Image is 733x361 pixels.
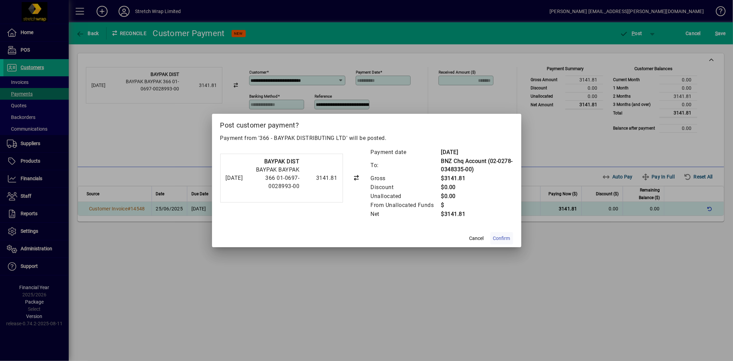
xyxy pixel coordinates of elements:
[220,134,513,142] p: Payment from '366 - BAYPAK DISTRIBUTING LTD' will be posted.
[256,166,300,189] span: BAYPAK BAYPAK 366 01-0697-0028993-00
[370,192,441,201] td: Unallocated
[226,174,243,182] div: [DATE]
[370,183,441,192] td: Discount
[441,183,513,192] td: $0.00
[493,235,510,242] span: Confirm
[370,201,441,210] td: From Unallocated Funds
[303,174,337,182] div: 3141.81
[264,158,300,165] strong: BAYPAK DIST
[441,210,513,219] td: $3141.81
[370,174,441,183] td: Gross
[490,232,513,244] button: Confirm
[212,114,521,134] h2: Post customer payment?
[370,148,441,157] td: Payment date
[469,235,484,242] span: Cancel
[370,210,441,219] td: Net
[441,157,513,174] td: BNZ Chq Account (02-0278-0348335-00)
[441,201,513,210] td: $
[441,174,513,183] td: $3141.81
[466,232,488,244] button: Cancel
[441,148,513,157] td: [DATE]
[370,157,441,174] td: To:
[441,192,513,201] td: $0.00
